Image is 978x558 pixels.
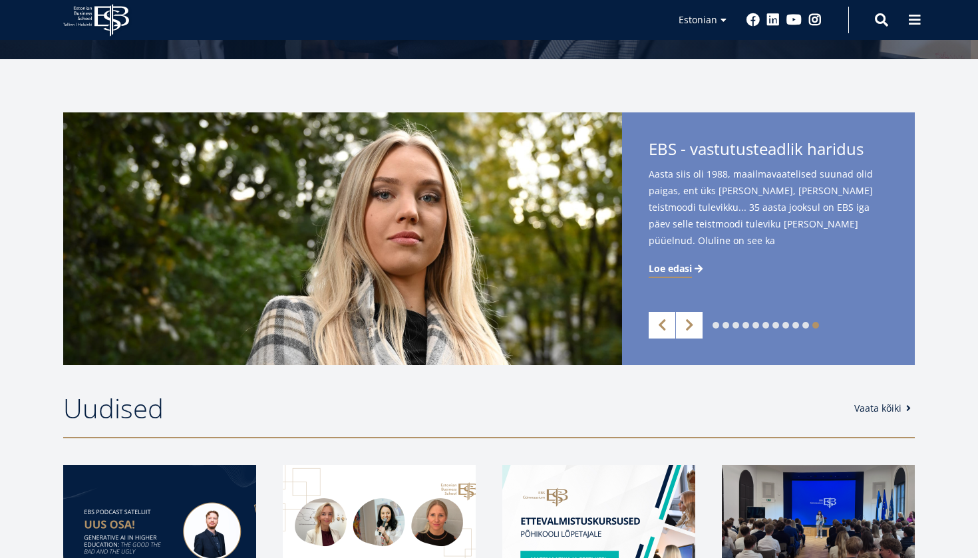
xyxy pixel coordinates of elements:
a: Loe edasi [649,262,705,275]
a: 1 [713,322,719,329]
a: Youtube [786,13,802,27]
a: Linkedin [766,13,780,27]
a: Next [676,312,703,339]
img: a [63,112,622,365]
a: 7 [772,322,779,329]
a: Previous [649,312,675,339]
a: 9 [792,322,799,329]
a: 8 [782,322,789,329]
span: vastutusteadlik [690,138,803,160]
a: 3 [733,322,739,329]
span: EBS [649,138,677,160]
a: 5 [752,322,759,329]
span: Loe edasi [649,262,692,275]
a: 10 [802,322,809,329]
a: 2 [723,322,729,329]
a: 11 [812,322,819,329]
a: 6 [762,322,769,329]
a: Instagram [808,13,822,27]
span: haridus [807,138,864,160]
a: Facebook [746,13,760,27]
a: 4 [742,322,749,329]
a: Vaata kõiki [854,402,915,415]
h2: Uudised [63,392,841,425]
span: Aasta siis oli 1988, maailmavaatelised suunad olid paigas, ent üks [PERSON_NAME], [PERSON_NAME] t... [649,166,888,270]
span: - [681,138,686,160]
